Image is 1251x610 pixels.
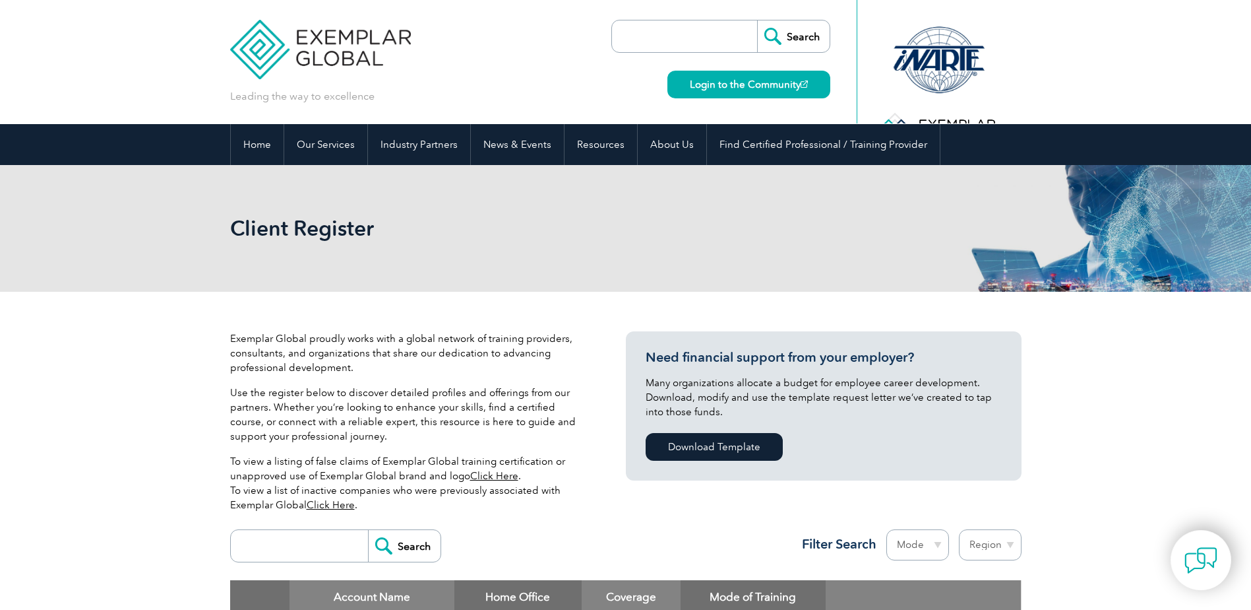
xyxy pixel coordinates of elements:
a: Click Here [307,499,355,511]
h3: Need financial support from your employer? [646,349,1002,366]
input: Search [757,20,830,52]
h3: Filter Search [794,536,876,553]
p: Use the register below to discover detailed profiles and offerings from our partners. Whether you... [230,386,586,444]
p: Leading the way to excellence [230,89,375,104]
p: Exemplar Global proudly works with a global network of training providers, consultants, and organ... [230,331,586,375]
a: Login to the Community [667,71,830,98]
a: Home [231,124,284,165]
a: Click Here [470,470,518,482]
p: To view a listing of false claims of Exemplar Global training certification or unapproved use of ... [230,454,586,512]
a: Industry Partners [368,124,470,165]
p: Many organizations allocate a budget for employee career development. Download, modify and use th... [646,376,1002,419]
a: Download Template [646,433,783,461]
a: News & Events [471,124,564,165]
a: Resources [564,124,637,165]
input: Search [368,530,441,562]
img: contact-chat.png [1184,544,1217,577]
img: open_square.png [801,81,808,88]
a: About Us [638,124,706,165]
a: Find Certified Professional / Training Provider [707,124,940,165]
a: Our Services [284,124,367,165]
h2: Client Register [230,218,784,239]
